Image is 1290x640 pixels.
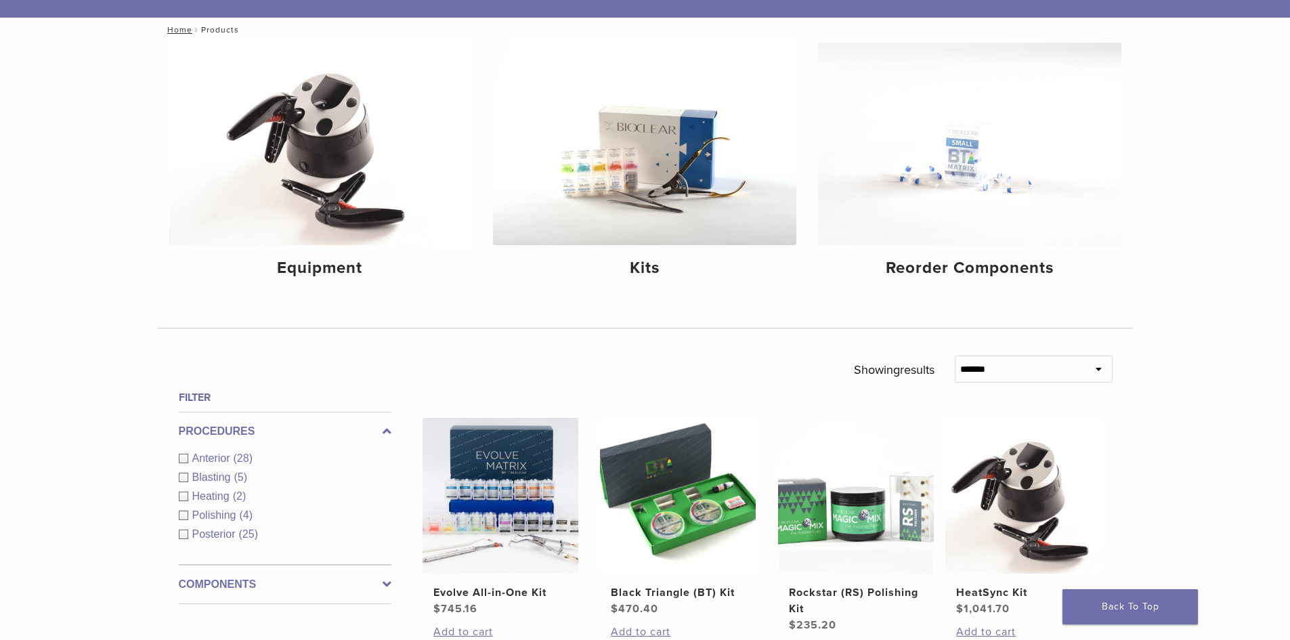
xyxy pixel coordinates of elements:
span: Polishing [192,509,240,521]
img: Evolve All-in-One Kit [423,418,578,574]
h2: HeatSync Kit [956,584,1090,601]
span: Anterior [192,452,234,464]
span: Blasting [192,471,234,483]
a: HeatSync KitHeatSync Kit $1,041.70 [945,418,1102,617]
img: Equipment [169,43,472,245]
nav: Products [158,18,1133,42]
h2: Rockstar (RS) Polishing Kit [789,584,923,617]
img: Kits [493,43,796,245]
span: (2) [233,490,246,502]
bdi: 470.40 [611,602,658,616]
img: Black Triangle (BT) Kit [600,418,756,574]
a: Black Triangle (BT) KitBlack Triangle (BT) Kit $470.40 [599,418,757,617]
img: Rockstar (RS) Polishing Kit [778,418,934,574]
span: (28) [234,452,253,464]
span: Posterior [192,528,239,540]
a: Equipment [169,43,472,289]
span: $ [789,618,796,632]
label: Components [179,576,391,593]
a: Kits [493,43,796,289]
a: Rockstar (RS) Polishing KitRockstar (RS) Polishing Kit $235.20 [777,418,935,633]
h2: Black Triangle (BT) Kit [611,584,745,601]
h4: Filter [179,389,391,406]
a: Back To Top [1062,589,1198,624]
span: (5) [234,471,247,483]
span: $ [956,602,964,616]
h4: Equipment [179,256,461,280]
p: Showing results [854,356,934,384]
span: Heating [192,490,233,502]
span: $ [611,602,618,616]
a: Add to cart: “HeatSync Kit” [956,624,1090,640]
h4: Kits [504,256,786,280]
a: Home [163,25,192,35]
a: Add to cart: “Black Triangle (BT) Kit” [611,624,745,640]
a: Add to cart: “Evolve All-in-One Kit” [433,624,567,640]
bdi: 1,041.70 [956,602,1010,616]
a: Reorder Components [818,43,1121,289]
h4: Reorder Components [829,256,1111,280]
a: Evolve All-in-One KitEvolve All-in-One Kit $745.16 [422,418,580,617]
img: Reorder Components [818,43,1121,245]
span: $ [433,602,441,616]
bdi: 235.20 [789,618,836,632]
bdi: 745.16 [433,602,477,616]
h2: Evolve All-in-One Kit [433,584,567,601]
span: / [192,26,201,33]
img: HeatSync Kit [945,418,1101,574]
span: (4) [239,509,253,521]
label: Procedures [179,423,391,440]
span: (25) [239,528,258,540]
